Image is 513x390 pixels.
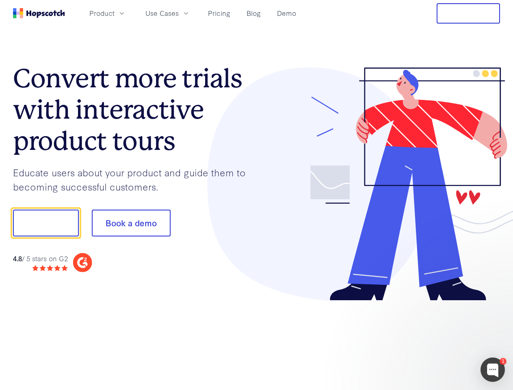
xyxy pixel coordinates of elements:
span: Product [89,8,115,18]
button: Use Cases [141,6,195,20]
div: 1 [500,358,507,365]
button: Product [84,6,131,20]
button: Book a demo [92,210,171,236]
span: Use Cases [145,8,179,18]
a: Pricing [205,6,234,20]
a: Demo [274,6,299,20]
a: Blog [243,6,264,20]
button: Show me! [13,210,79,236]
button: Free Trial [437,3,500,24]
p: Educate users about your product and guide them to becoming successful customers. [13,165,257,193]
strong: 4.8 [13,253,22,263]
a: Home [13,8,65,18]
h1: Convert more trials with interactive product tours [13,63,257,156]
div: / 5 stars on G2 [13,253,68,264]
